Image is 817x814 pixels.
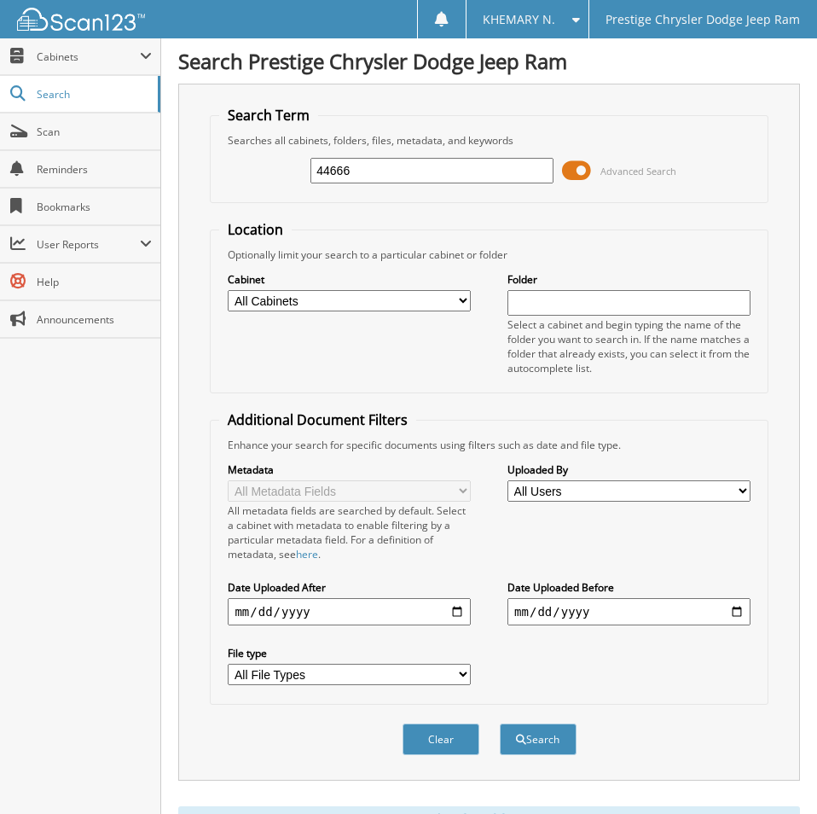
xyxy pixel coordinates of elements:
label: Date Uploaded After [228,580,470,595]
label: Metadata [228,462,470,477]
legend: Location [219,220,292,239]
span: KHEMARY N. [483,15,555,25]
button: Search [500,724,577,755]
span: Cabinets [37,49,140,64]
button: Clear [403,724,479,755]
legend: Search Term [219,106,318,125]
div: Optionally limit your search to a particular cabinet or folder [219,247,758,262]
span: Bookmarks [37,200,152,214]
label: Cabinet [228,272,470,287]
div: Searches all cabinets, folders, files, metadata, and keywords [219,133,758,148]
label: Uploaded By [507,462,750,477]
img: scan123-logo-white.svg [17,8,145,31]
span: Announcements [37,312,152,327]
label: Folder [507,272,750,287]
a: here [296,547,318,561]
span: Advanced Search [600,165,676,177]
span: Reminders [37,162,152,177]
span: Scan [37,125,152,139]
h1: Search Prestige Chrysler Dodge Jeep Ram [178,47,800,75]
span: User Reports [37,237,140,252]
input: end [507,598,750,625]
legend: Additional Document Filters [219,410,416,429]
div: All metadata fields are searched by default. Select a cabinet with metadata to enable filtering b... [228,503,470,561]
label: Date Uploaded Before [507,580,750,595]
input: start [228,598,470,625]
label: File type [228,646,470,660]
div: Enhance your search for specific documents using filters such as date and file type. [219,438,758,452]
span: Search [37,87,149,102]
div: Select a cabinet and begin typing the name of the folder you want to search in. If the name match... [507,317,750,375]
span: Prestige Chrysler Dodge Jeep Ram [606,15,800,25]
span: Help [37,275,152,289]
